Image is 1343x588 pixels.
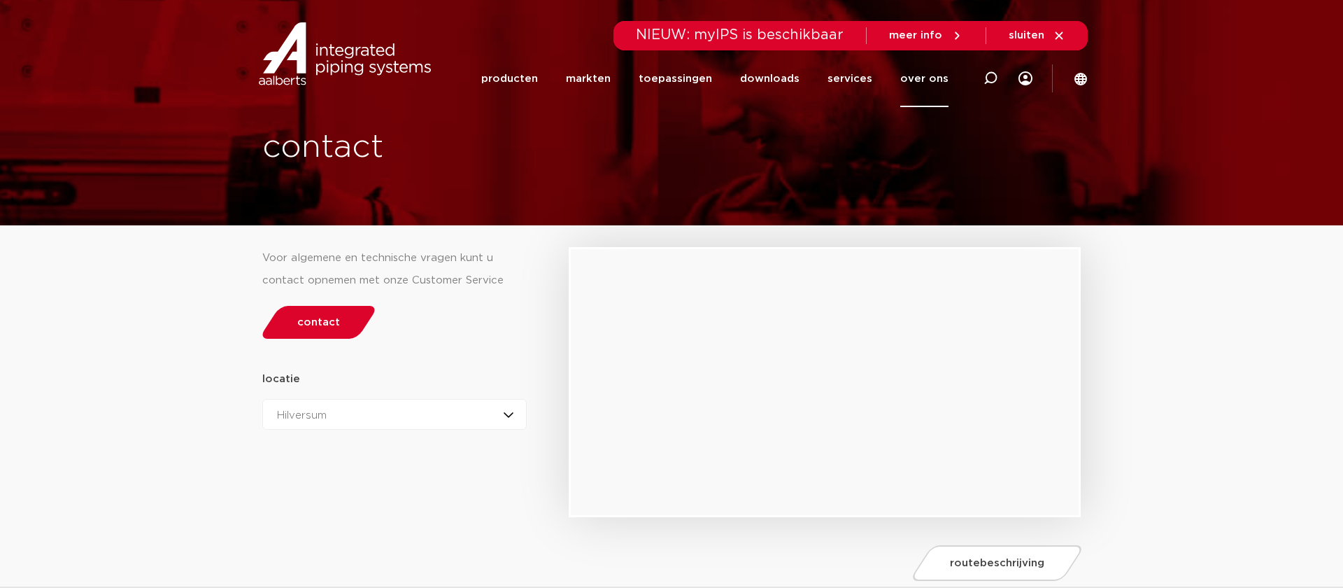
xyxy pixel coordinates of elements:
[827,50,872,107] a: services
[639,50,712,107] a: toepassingen
[566,50,611,107] a: markten
[1009,29,1065,42] a: sluiten
[909,545,1085,581] a: routebeschrijving
[277,410,327,421] span: Hilversum
[481,50,538,107] a: producten
[740,50,800,107] a: downloads
[636,28,844,42] span: NIEUW: myIPS is beschikbaar
[259,306,379,339] a: contact
[262,247,527,292] div: Voor algemene en technische vragen kunt u contact opnemen met onze Customer Service
[262,374,300,384] strong: locatie
[950,558,1044,568] span: routebeschrijving
[297,317,340,328] span: contact
[1018,50,1032,107] div: my IPS
[900,50,948,107] a: over ons
[481,50,948,107] nav: Menu
[262,125,723,170] h1: contact
[889,29,963,42] a: meer info
[1009,30,1044,41] span: sluiten
[889,30,942,41] span: meer info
